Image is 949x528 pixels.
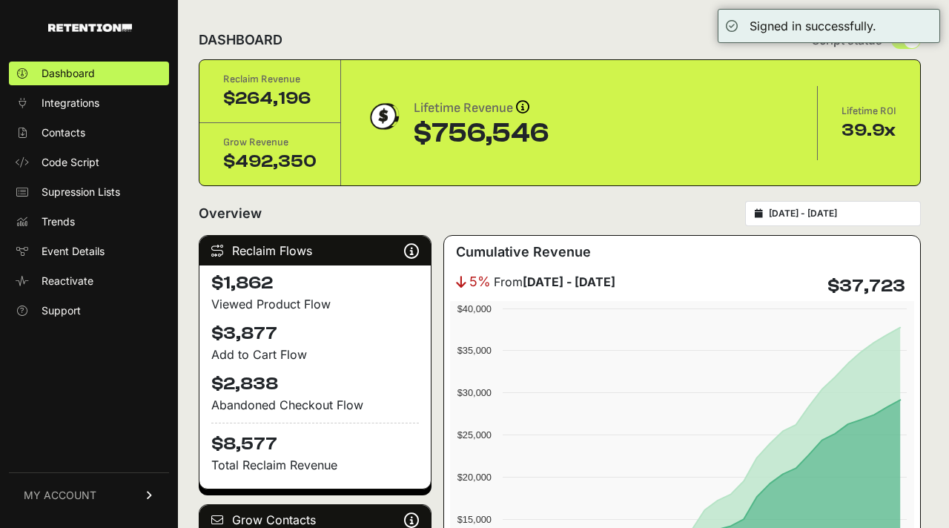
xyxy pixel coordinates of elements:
a: Dashboard [9,62,169,85]
a: Event Details [9,240,169,263]
a: MY ACCOUNT [9,472,169,518]
a: Reactivate [9,269,169,293]
p: Total Reclaim Revenue [211,456,419,474]
h4: $1,862 [211,271,419,295]
h4: $37,723 [827,274,905,298]
text: $20,000 [457,472,492,483]
span: Event Details [42,244,105,259]
a: Code Script [9,151,169,174]
h4: $3,877 [211,322,419,346]
div: Lifetime ROI [841,104,896,119]
span: Code Script [42,155,99,170]
div: Reclaim Revenue [223,72,317,87]
span: Contacts [42,125,85,140]
h2: DASHBOARD [199,30,282,50]
img: Retention.com [48,24,132,32]
span: Support [42,303,81,318]
strong: [DATE] - [DATE] [523,274,615,289]
div: Grow Revenue [223,135,317,150]
div: Viewed Product Flow [211,295,419,313]
span: Dashboard [42,66,95,81]
a: Contacts [9,121,169,145]
text: $25,000 [457,429,492,440]
text: $30,000 [457,387,492,398]
div: Signed in successfully. [750,17,876,35]
span: From [494,273,615,291]
div: $264,196 [223,87,317,110]
span: Trends [42,214,75,229]
div: Lifetime Revenue [414,98,549,119]
a: Integrations [9,91,169,115]
div: Add to Cart Flow [211,346,419,363]
span: 5% [469,271,491,292]
h3: Cumulative Revenue [456,242,591,263]
h2: Overview [199,203,262,224]
text: $40,000 [457,303,492,314]
div: Reclaim Flows [199,236,431,265]
a: Trends [9,210,169,234]
h4: $2,838 [211,372,419,396]
div: $492,350 [223,150,317,174]
a: Supression Lists [9,180,169,204]
div: 39.9x [841,119,896,142]
text: $15,000 [457,514,492,525]
span: MY ACCOUNT [24,488,96,503]
img: dollar-coin-05c43ed7efb7bc0c12610022525b4bbbb207c7efeef5aecc26f025e68dcafac9.png [365,98,402,135]
a: Support [9,299,169,323]
text: $35,000 [457,345,492,356]
div: $756,546 [414,119,549,148]
span: Integrations [42,96,99,110]
div: Abandoned Checkout Flow [211,396,419,414]
h4: $8,577 [211,423,419,456]
span: Reactivate [42,274,93,288]
span: Supression Lists [42,185,120,199]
